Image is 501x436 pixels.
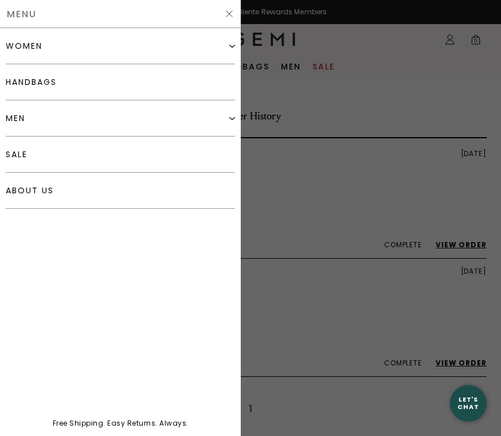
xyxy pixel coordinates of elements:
img: Hide Slider [225,9,234,18]
div: men [6,114,25,123]
a: handbags [6,64,235,100]
div: women [6,41,42,50]
div: Let's Chat [450,396,487,410]
img: Expand [229,115,235,121]
img: Expand [229,43,235,49]
a: sale [6,137,235,173]
span: Menu [7,10,37,18]
a: about us [6,173,235,209]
